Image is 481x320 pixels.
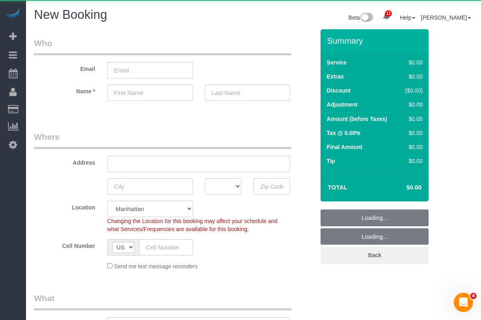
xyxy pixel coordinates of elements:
div: $0.00 [401,129,423,137]
label: Extras [327,72,344,81]
div: $0.00 [401,157,423,165]
label: Cell Number [28,239,101,250]
label: Service [327,58,347,66]
input: City [107,178,193,195]
div: $0.00 [401,101,423,109]
a: 11 [379,8,394,26]
a: [PERSON_NAME] [421,14,471,21]
div: $0.00 [401,58,423,66]
div: $0.00 [401,115,423,123]
span: 11 [385,10,392,17]
span: New Booking [34,8,107,22]
a: Beta [349,14,373,21]
h3: Summary [327,36,425,45]
span: Changing the Location for this booking may affect your schedule and what Services/Frequencies are... [107,218,277,232]
span: 4 [470,293,477,299]
label: Tax @ 0.00% [327,129,360,137]
iframe: Intercom live chat [454,293,473,312]
strong: Total [328,184,347,191]
input: Cell Number [139,239,193,256]
legend: What [34,292,291,310]
div: $0.00 [401,72,423,81]
div: ($0.00) [401,87,423,95]
label: Email [28,62,101,73]
img: New interface [360,13,373,23]
span: Send me text message reminders [114,263,198,270]
div: $0.00 [401,143,423,151]
legend: Where [34,131,291,149]
label: Name * [28,85,101,95]
input: Email [107,62,193,78]
legend: Who [34,37,291,55]
input: First Name [107,85,193,101]
a: Help [400,14,415,21]
label: Amount (before Taxes) [327,115,387,123]
label: Discount [327,87,351,95]
a: Back [321,247,429,264]
input: Last Name [205,85,291,101]
input: Zip Code [253,178,290,195]
img: Automaid Logo [5,8,21,19]
label: Final Amount [327,143,362,151]
label: Adjustment [327,101,357,109]
h4: $0.00 [383,184,421,191]
label: Location [28,201,101,211]
label: Address [28,156,101,167]
label: Tip [327,157,335,165]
